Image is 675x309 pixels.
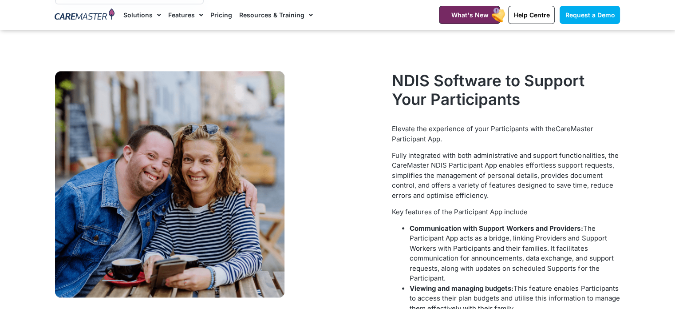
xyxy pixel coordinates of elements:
a: Request a Demo [560,6,620,24]
a: CareMaster Participant App [392,124,593,143]
span: Fully integrated with both administrative and support functionalities, the CareMaster NDIS Partic... [392,151,618,200]
b: Viewing and managing budgets: [410,284,513,293]
h2: NDIS Software to Support Your Participants [392,71,620,108]
img: CareMaster Logo [55,8,114,22]
b: Communication with Support Workers and Providers: [410,224,583,233]
a: What's New [439,6,500,24]
span: Request a Demo [565,11,615,19]
span: Help Centre [513,11,549,19]
span: What's New [451,11,488,19]
a: Help Centre [508,6,555,24]
span: Elevate the experience of your Participants with the [392,124,556,133]
span: . [440,135,442,143]
img: CareMaster's NDIS Software Demonstration aids Providers in managing Support Workers and enhancing... [55,71,285,297]
span: Key features of the Participant App include [392,208,528,216]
